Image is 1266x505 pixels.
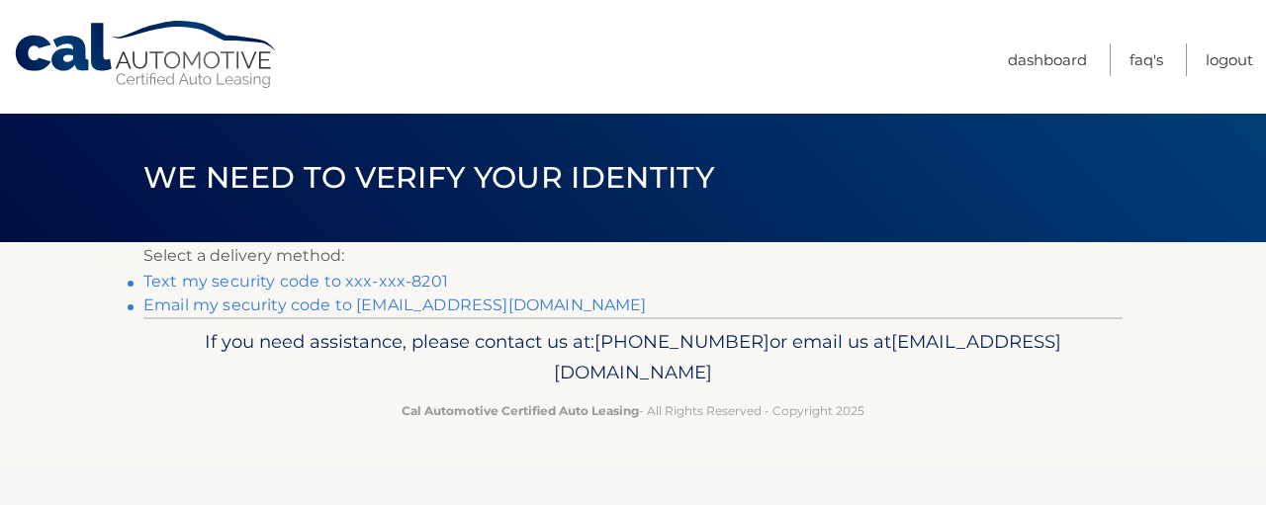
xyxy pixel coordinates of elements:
[1130,43,1163,76] a: FAQ's
[402,403,639,418] strong: Cal Automotive Certified Auto Leasing
[594,330,769,353] span: [PHONE_NUMBER]
[143,159,714,196] span: We need to verify your identity
[13,20,280,90] a: Cal Automotive
[143,295,647,314] a: Email my security code to [EMAIL_ADDRESS][DOMAIN_NAME]
[1008,43,1087,76] a: Dashboard
[156,400,1110,421] p: - All Rights Reserved - Copyright 2025
[156,326,1110,389] p: If you need assistance, please contact us at: or email us at
[1206,43,1253,76] a: Logout
[143,272,448,291] a: Text my security code to xxx-xxx-8201
[143,242,1123,270] p: Select a delivery method:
